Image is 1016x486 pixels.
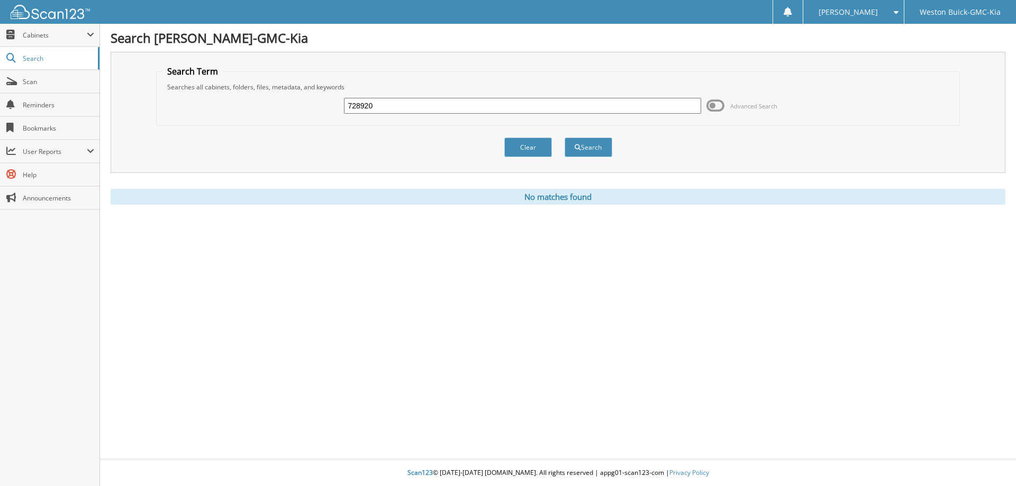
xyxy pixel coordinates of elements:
[730,102,777,110] span: Advanced Search
[23,124,94,133] span: Bookmarks
[23,170,94,179] span: Help
[111,29,1005,47] h1: Search [PERSON_NAME]-GMC-Kia
[23,100,94,109] span: Reminders
[23,147,87,156] span: User Reports
[819,9,878,15] span: [PERSON_NAME]
[100,460,1016,486] div: © [DATE]-[DATE] [DOMAIN_NAME]. All rights reserved | appg01-scan123-com |
[23,194,94,203] span: Announcements
[504,137,552,157] button: Clear
[162,82,955,91] div: Searches all cabinets, folders, files, metadata, and keywords
[920,9,1001,15] span: Weston Buick-GMC-Kia
[162,66,223,77] legend: Search Term
[23,54,93,63] span: Search
[407,468,433,477] span: Scan123
[23,31,87,40] span: Cabinets
[669,468,709,477] a: Privacy Policy
[565,137,612,157] button: Search
[111,189,1005,205] div: No matches found
[11,5,90,19] img: scan123-logo-white.svg
[963,435,1016,486] iframe: Chat Widget
[23,77,94,86] span: Scan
